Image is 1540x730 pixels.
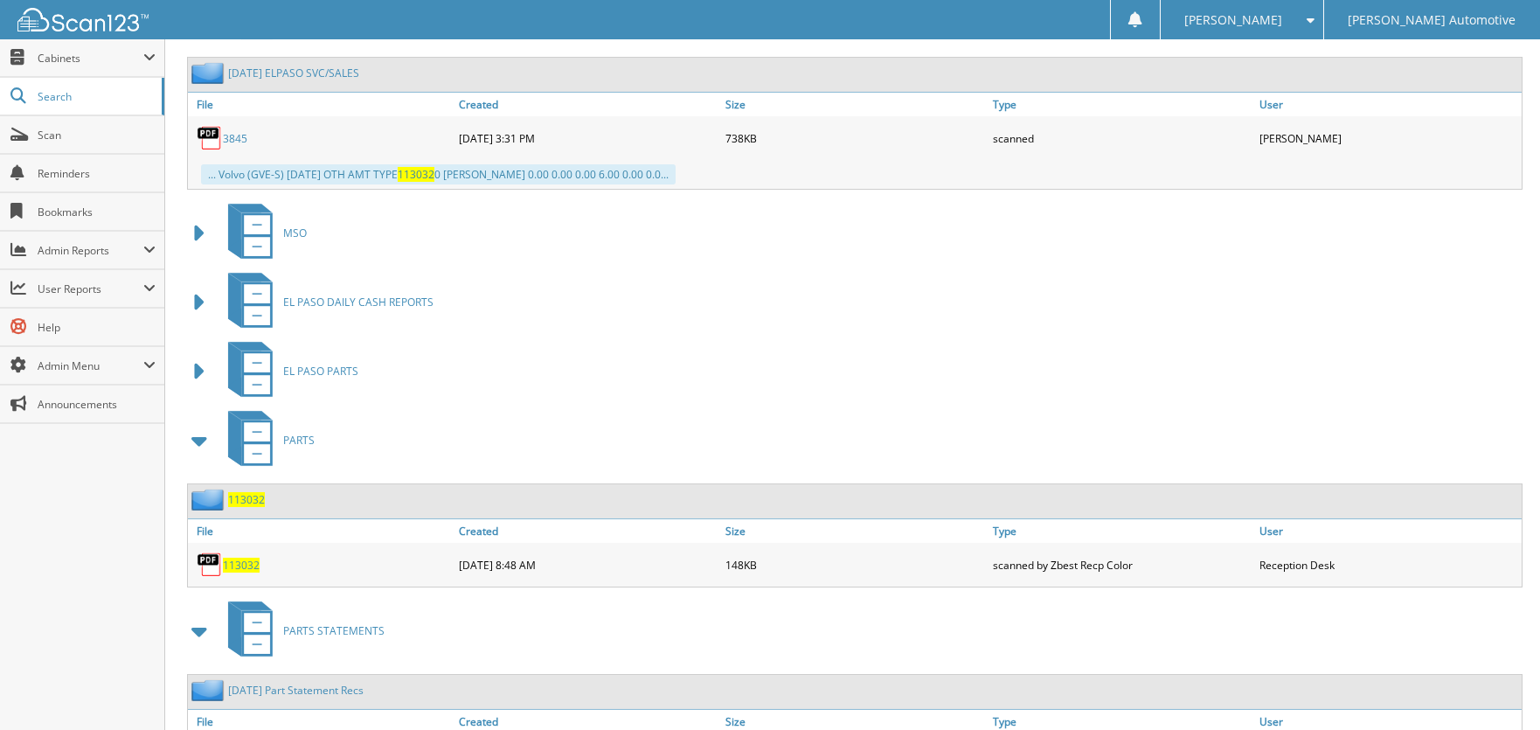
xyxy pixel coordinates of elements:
a: [DATE] Part Statement Recs [228,683,364,698]
span: Reminders [38,166,156,181]
span: Help [38,320,156,335]
div: [DATE] 8:48 AM [454,547,721,582]
div: 738KB [721,121,988,156]
a: User [1255,93,1522,116]
span: Admin Menu [38,358,143,373]
span: PARTS [283,433,315,448]
div: [PERSON_NAME] [1255,121,1522,156]
a: PARTS STATEMENTS [218,596,385,665]
a: File [188,519,454,543]
span: Cabinets [38,51,143,66]
img: PDF.png [197,125,223,151]
a: File [188,93,454,116]
a: Type [989,93,1255,116]
div: ... Volvo (GVE-S) [DATE] OTH AMT TYPE 0 [PERSON_NAME] 0.00 0.00 0.00 6.00 0.00 0.0... [201,164,676,184]
span: 113032 [398,167,434,182]
img: PDF.png [197,552,223,578]
a: Size [721,519,988,543]
div: scanned by Zbest Recp Color [989,547,1255,582]
div: scanned [989,121,1255,156]
span: [PERSON_NAME] Automotive [1348,15,1516,25]
a: 113032 [223,558,260,573]
span: Scan [38,128,156,143]
a: [DATE] ELPASO SVC/SALES [228,66,359,80]
iframe: Chat Widget [1453,646,1540,730]
img: folder2.png [191,62,228,84]
a: 3845 [223,131,247,146]
a: Size [721,93,988,116]
span: User Reports [38,282,143,296]
img: folder2.png [191,679,228,701]
img: scan123-logo-white.svg [17,8,149,31]
a: MSO [218,198,307,268]
span: [PERSON_NAME] [1184,15,1282,25]
div: [DATE] 3:31 PM [454,121,721,156]
a: EL PASO PARTS [218,337,358,406]
span: PARTS STATEMENTS [283,623,385,638]
span: Search [38,89,153,104]
div: 148KB [721,547,988,582]
span: Announcements [38,397,156,412]
img: folder2.png [191,489,228,511]
span: MSO [283,226,307,240]
span: Bookmarks [38,205,156,219]
a: User [1255,519,1522,543]
a: 113032 [228,492,265,507]
div: Reception Desk [1255,547,1522,582]
a: PARTS [218,406,315,475]
a: EL PASO DAILY CASH REPORTS [218,268,434,337]
a: Created [454,93,721,116]
a: Created [454,519,721,543]
span: EL PASO DAILY CASH REPORTS [283,295,434,309]
span: EL PASO PARTS [283,364,358,379]
span: Admin Reports [38,243,143,258]
a: Type [989,519,1255,543]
